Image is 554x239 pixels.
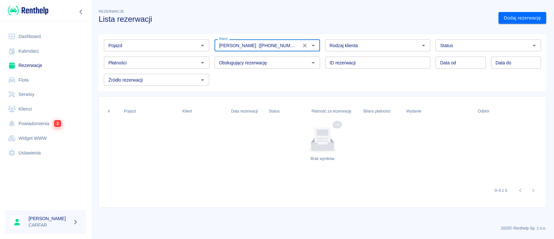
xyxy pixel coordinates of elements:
[269,102,280,120] div: Status
[8,5,48,16] img: Renthelp logo
[5,131,86,146] a: Widget WWW
[495,188,507,193] p: 0–0 z 0
[265,102,308,120] div: Status
[300,41,309,50] button: Wyczyść
[231,102,258,120] div: Data rezerwacji
[105,102,121,120] div: #
[29,215,70,222] h6: [PERSON_NAME]
[491,57,541,69] input: DD.MM.YYYY
[478,102,489,120] div: Odbiór
[76,7,86,16] button: Zwiń nawigację
[198,41,207,50] button: Otwórz
[5,44,86,59] a: Kalendarz
[124,102,136,120] div: Pojazd
[308,102,360,120] div: Płatność za rezerwację
[29,222,70,229] p: CARFAR
[99,15,493,24] h3: Lista rezerwacji
[474,102,546,120] div: Odbiór
[363,102,390,120] div: Bilans płatności
[108,102,110,120] div: #
[436,57,486,69] input: DD.MM.YYYY
[499,12,546,24] a: Dodaj rezerwację
[182,102,192,120] div: Klient
[219,36,228,41] label: Klient
[309,41,318,50] button: Otwórz
[5,73,86,87] a: Flota
[54,120,62,127] span: 2
[179,102,228,120] div: Klient
[5,87,86,102] a: Serwisy
[312,102,351,120] div: Płatność za rezerwację
[360,102,403,120] div: Bilans płatności
[99,225,546,231] p: 2025 © Renthelp Sp. z o.o.
[5,102,86,116] a: Klienci
[419,41,428,50] button: Otwórz
[311,156,334,162] div: Brak wyników
[530,41,539,50] button: Otwórz
[403,102,474,120] div: Wydanie
[5,116,86,131] a: Powiadomienia2
[5,29,86,44] a: Dashboard
[309,58,318,67] button: Otwórz
[121,102,179,120] div: Pojazd
[5,146,86,160] a: Ustawienia
[228,102,265,120] div: Data rezerwacji
[5,58,86,73] a: Rezerwacje
[99,9,124,13] span: Rezerwacje
[406,102,421,120] div: Wydanie
[5,5,48,16] a: Renthelp logo
[198,58,207,67] button: Otwórz
[198,75,207,85] button: Otwórz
